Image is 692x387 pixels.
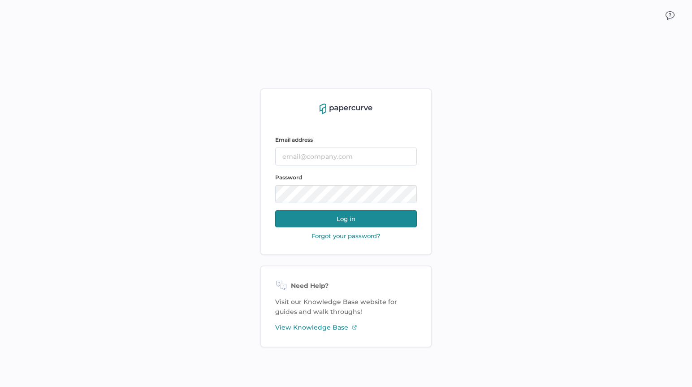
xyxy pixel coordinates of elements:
button: Log in [275,210,417,227]
span: View Knowledge Base [275,322,348,332]
img: icon_chat.2bd11823.svg [666,11,675,20]
div: Visit our Knowledge Base website for guides and walk throughs! [260,265,432,348]
img: need-help-icon.d526b9f7.svg [275,281,287,291]
img: external-link-icon-3.58f4c051.svg [352,325,357,330]
img: papercurve-logo-colour.7244d18c.svg [320,104,372,114]
span: Email address [275,136,313,143]
span: Password [275,174,302,181]
div: Need Help? [275,281,417,291]
button: Forgot your password? [309,232,383,240]
input: email@company.com [275,148,417,165]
